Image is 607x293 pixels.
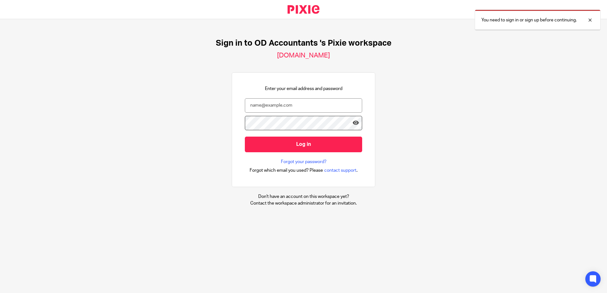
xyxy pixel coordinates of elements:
span: contact support [324,167,356,174]
input: name@example.com [245,98,362,113]
a: Forgot your password? [281,159,326,165]
p: You need to sign in or sign up before continuing. [481,17,577,23]
span: Forgot which email you used? Please [250,167,323,174]
p: Don't have an account on this workspace yet? [250,193,357,200]
input: Log in [245,137,362,152]
h2: [DOMAIN_NAME] [277,51,330,60]
h1: Sign in to OD Accountants 's Pixie workspace [216,38,391,48]
div: . [250,167,358,174]
p: Contact the workspace administrator for an invitation. [250,200,357,207]
p: Enter your email address and password [265,86,342,92]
